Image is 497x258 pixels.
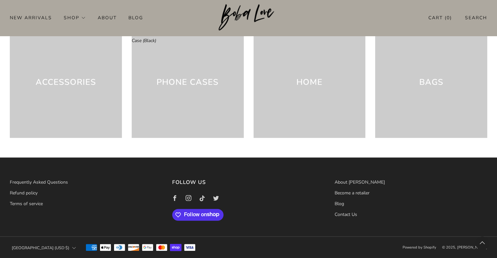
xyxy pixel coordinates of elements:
a: Shop [64,12,86,23]
h3: Accessories [36,76,96,89]
h3: Follow us [172,177,325,187]
h3: Phone cases [157,76,219,89]
button: [GEOGRAPHIC_DATA] (USD $) [10,241,78,255]
a: About [PERSON_NAME] [335,179,385,185]
a: Refund policy [10,190,38,196]
back-to-top-button: Back to top [475,236,489,250]
span: © 2025, [PERSON_NAME] [442,245,487,250]
a: About [98,12,117,23]
a: Blog [335,201,344,207]
h3: Bags [419,76,443,89]
a: Contact Us [335,211,357,218]
a: Holographic Boba Trio Stickers (4 Pack) Accessories [10,26,122,138]
a: Soft Cream Cups Tote Bag Bags [375,26,487,138]
a: Blog [128,12,143,23]
a: iPhone 16 Pro Max Deconstructed Boba iPhone Case (Black) Phone cases [132,26,244,138]
a: Snacks in Taiwan Throw Blanket (Midnight) Home [254,26,366,138]
items-count: 0 [447,15,450,21]
a: Powered by Shopify [403,245,436,250]
a: Frequently Asked Questions [10,179,68,185]
img: Boba Love [219,4,278,31]
h3: Home [296,76,323,89]
a: Terms of service [10,201,43,207]
a: New Arrivals [10,12,52,23]
a: Cart [428,12,452,23]
a: Search [465,12,487,23]
a: Become a retailer [335,190,370,196]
